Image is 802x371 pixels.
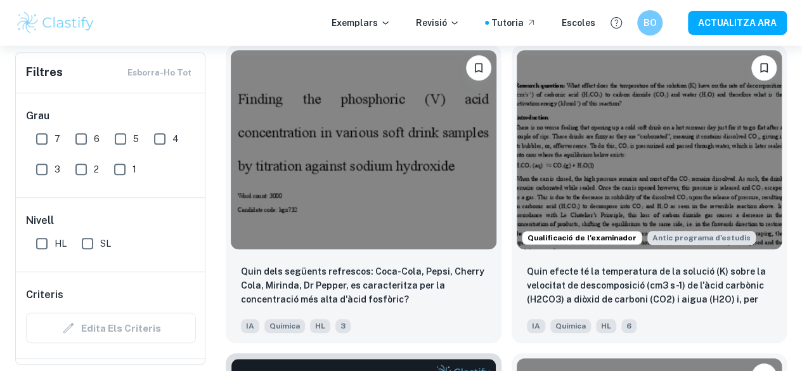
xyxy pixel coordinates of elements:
[269,322,300,330] font: Química
[751,55,777,81] button: Marcador
[644,18,657,28] font: BO
[241,264,486,306] p: Quin dels següents refrescos: Coca-Cola, Pepsi, Cherry Cola, Mirinda, Dr Pepper, es caracteritza ...
[491,16,536,30] a: Tutoria
[26,110,49,122] font: Grau
[226,45,501,343] a: MarcadorQuin dels següents refrescos: Coca-Cola, Pepsi, Cherry Cola, Mirinda, Dr Pepper, es carac...
[416,18,447,28] font: Revisió
[466,55,491,81] button: Marcador
[94,164,99,174] font: 2
[241,266,484,304] font: Quin dels següents refrescos: Coca-Cola, Pepsi, Cherry Cola, Mirinda, Dr Pepper, es caracteritza ...
[637,10,663,36] button: BO
[26,289,63,301] font: Criteris
[626,322,631,330] font: 6
[527,264,772,308] p: Quin efecte té la temperatura de la solució (K) sobre la velocitat de descomposició (cm3 s-1) de ...
[562,18,595,28] font: Escoles
[491,18,524,28] font: Tutoria
[231,50,496,249] img: Chemistry IA example thumbnail: Which one of the following soft drinks:
[517,50,782,249] img: Chemistry IA example thumbnail: What effect does the temperature of the
[652,233,751,242] font: Antic programa d'estudis
[601,322,611,330] font: HL
[172,134,179,144] font: 4
[512,45,787,343] a: Qualificació de l'examinadorA partir de la sessió de maig de 2025, els requisits de Química IA ha...
[26,313,196,343] div: Els filtres de criteris no estan disponibles quan es cerca per tema
[94,134,100,144] font: 6
[698,18,777,29] font: ACTUALITZA ARA
[562,16,595,30] a: Escoles
[55,134,60,144] font: 7
[527,266,766,332] font: Quin efecte té la temperatura de la solució (K) sobre la velocitat de descomposició (cm3 s-1) de ...
[55,238,67,249] font: HL
[527,233,637,242] font: Qualificació de l'examinador
[647,231,756,245] div: A partir de la sessió de maig de 2025, els requisits de Química IA han canviat. Podeu consultar e...
[133,134,139,144] font: 5
[55,164,60,174] font: 3
[15,10,96,36] img: Classifica el logotip
[332,18,378,28] font: Exemplars
[100,238,111,249] font: SL
[340,322,346,330] font: 3
[133,164,136,174] font: 1
[246,322,254,330] font: IA
[605,12,627,34] button: Ajuda i comentaris
[26,214,54,226] font: Nivell
[688,11,787,34] button: ACTUALITZA ARA
[555,322,586,330] font: Química
[26,65,63,79] font: Filtres
[532,322,540,330] font: IA
[315,322,325,330] font: HL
